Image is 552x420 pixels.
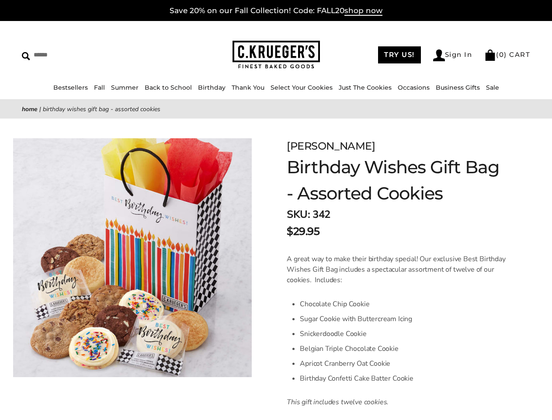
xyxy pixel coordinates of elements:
input: Search [22,48,138,62]
a: TRY US! [378,46,421,63]
li: Apricot Cranberry Oat Cookie [300,356,508,371]
img: Account [433,49,445,61]
a: Thank You [232,84,264,91]
a: Fall [94,84,105,91]
span: shop now [344,6,382,16]
h1: Birthday Wishes Gift Bag - Assorted Cookies [287,154,508,206]
li: Birthday Confetti Cake Batter Cookie [300,371,508,386]
li: Chocolate Chip Cookie [300,297,508,311]
a: Birthday [198,84,226,91]
a: Just The Cookies [339,84,392,91]
a: Sign In [433,49,472,61]
nav: breadcrumbs [22,104,530,114]
li: Belgian Triple Chocolate Cookie [300,341,508,356]
p: A great way to make their birthday special! Our exclusive Best Birthday Wishes Gift Bag includes ... [287,254,508,285]
span: 342 [312,207,330,221]
img: C.KRUEGER'S [233,41,320,69]
img: Birthday Wishes Gift Bag - Assorted Cookies [13,138,252,377]
a: Occasions [398,84,430,91]
a: Business Gifts [436,84,480,91]
a: Bestsellers [53,84,88,91]
a: Home [22,105,38,113]
li: Sugar Cookie with Buttercream Icing [300,311,508,326]
a: Select Your Cookies [271,84,333,91]
span: | [39,105,41,113]
a: (0) CART [484,50,530,59]
span: 0 [499,50,504,59]
img: Search [22,52,30,60]
span: $29.95 [287,224,319,239]
em: This gift includes twelve cookies. [287,397,389,407]
a: Back to School [145,84,192,91]
strong: SKU: [287,207,310,221]
a: Summer [111,84,139,91]
div: [PERSON_NAME] [287,138,508,154]
img: Bag [484,49,496,61]
span: Birthday Wishes Gift Bag - Assorted Cookies [43,105,160,113]
a: Sale [486,84,499,91]
li: Snickerdoodle Cookie [300,326,508,341]
a: Save 20% on our Fall Collection! Code: FALL20shop now [170,6,382,16]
